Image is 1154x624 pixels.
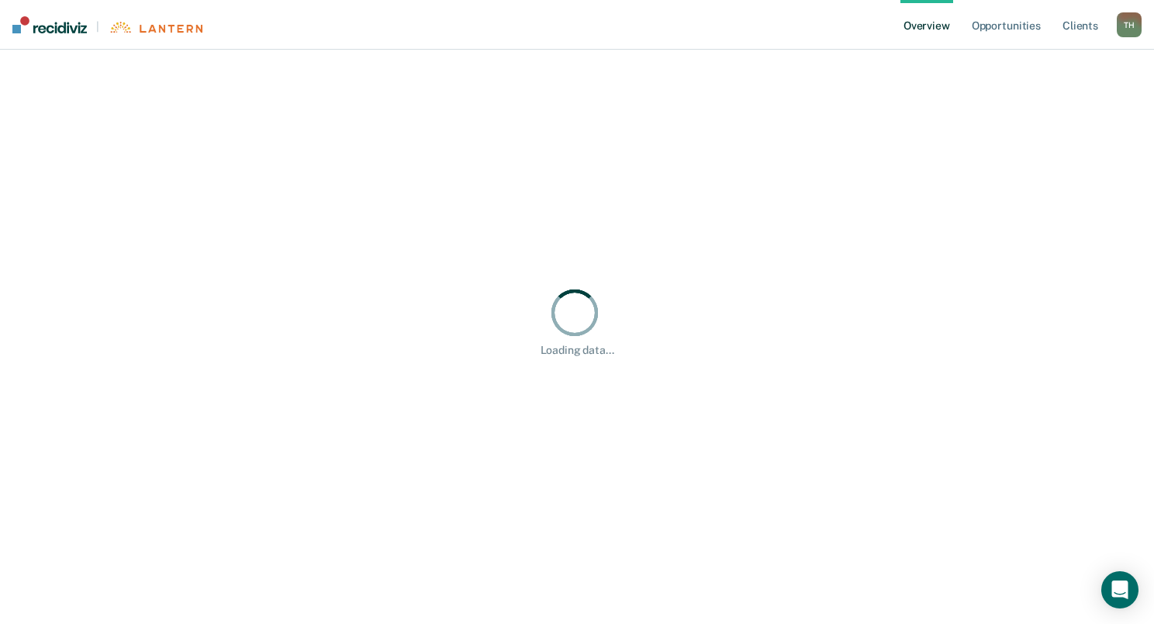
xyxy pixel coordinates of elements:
[541,344,614,357] div: Loading data...
[12,16,87,33] img: Recidiviz
[1101,571,1138,608] div: Open Intercom Messenger
[1117,12,1142,37] button: TH
[1117,12,1142,37] div: T H
[87,20,109,33] span: |
[109,22,202,33] img: Lantern
[12,16,202,33] a: |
